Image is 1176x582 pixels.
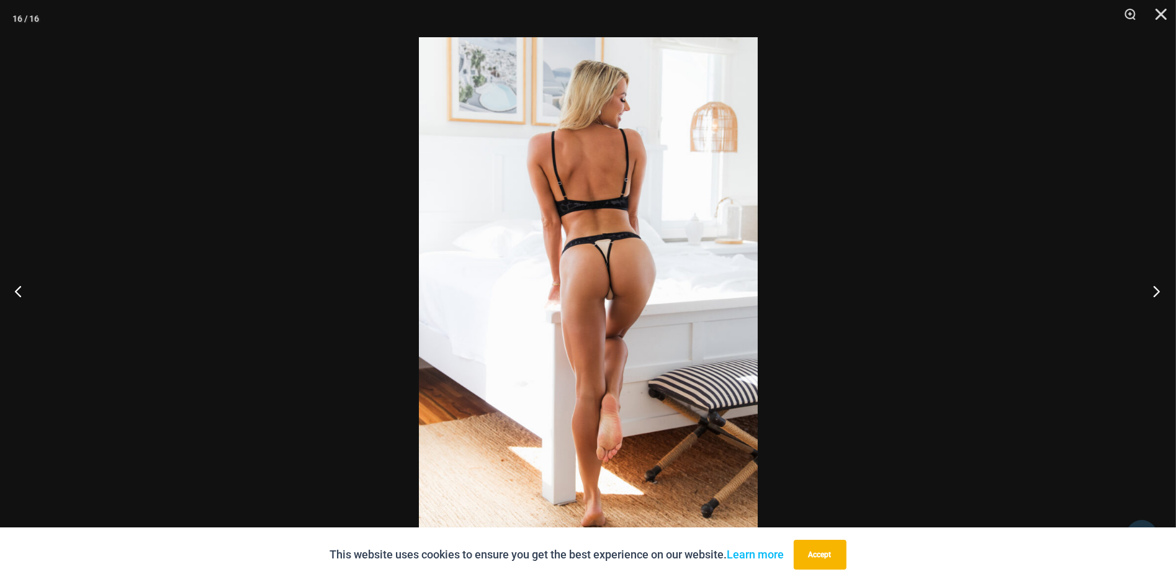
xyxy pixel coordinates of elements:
[12,9,39,28] div: 16 / 16
[794,540,846,570] button: Accept
[419,37,758,545] img: Nights Fall Silver Leopard 1036 Bra 6046 Thong 04
[1129,260,1176,322] button: Next
[727,548,784,561] a: Learn more
[330,545,784,564] p: This website uses cookies to ensure you get the best experience on our website.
